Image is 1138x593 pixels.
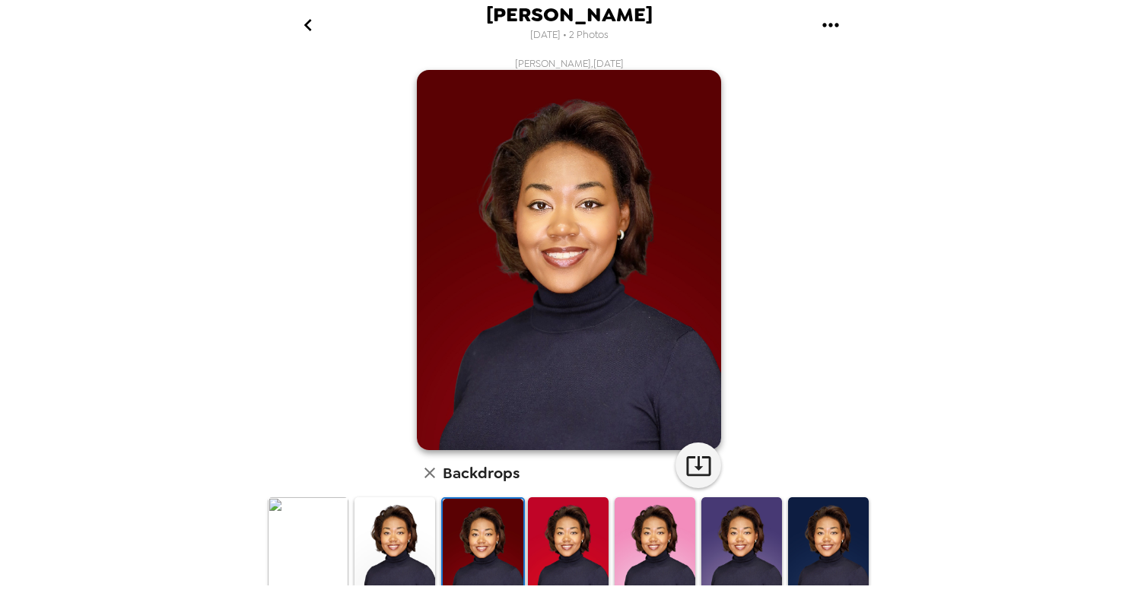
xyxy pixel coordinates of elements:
[515,57,624,70] span: [PERSON_NAME] , [DATE]
[443,461,520,485] h6: Backdrops
[530,25,609,46] span: [DATE] • 2 Photos
[486,5,653,25] span: [PERSON_NAME]
[417,70,721,450] img: user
